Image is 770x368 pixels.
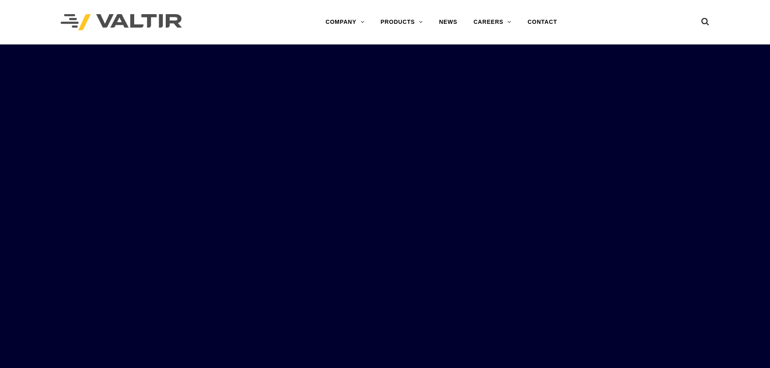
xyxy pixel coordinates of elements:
img: Valtir [61,14,182,31]
a: PRODUCTS [372,14,431,30]
a: CAREERS [465,14,519,30]
a: COMPANY [317,14,372,30]
a: CONTACT [519,14,565,30]
a: NEWS [431,14,465,30]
